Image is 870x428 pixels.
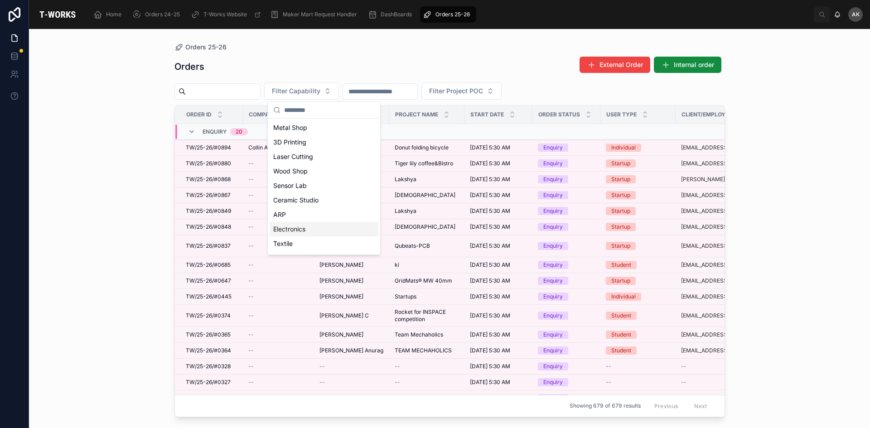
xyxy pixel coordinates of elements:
a: [DATE] 5:30 AM [470,331,527,338]
a: Home [91,6,128,23]
span: [DATE] 5:30 AM [470,207,510,215]
a: [EMAIL_ADDRESS][DOMAIN_NAME] [681,207,762,215]
a: Enquiry [538,207,595,215]
span: -- [319,363,325,370]
a: TW/25-26/#0365 [186,331,237,338]
a: -- [248,223,309,231]
a: Individual [606,293,670,301]
a: Enquiry [538,362,595,370]
a: Lakshya [395,176,459,183]
a: Donut folding bicycle [395,144,459,151]
a: -- [606,379,670,386]
div: Startup [611,223,630,231]
a: [EMAIL_ADDRESS][DOMAIN_NAME] [681,312,762,319]
div: Student [611,346,631,355]
a: -- [395,379,459,386]
span: [DATE] 5:30 AM [470,277,510,284]
a: [DATE] 5:30 AM [470,160,527,167]
a: [EMAIL_ADDRESS][DOMAIN_NAME] [681,277,762,284]
a: -- [248,331,309,338]
a: [PERSON_NAME] [319,331,384,338]
a: Enquiry [538,159,595,168]
a: Orders 24-25 [130,6,186,23]
span: DashBoards [381,11,412,18]
span: Filter Capability [272,87,320,96]
span: TW/25-26/#0326 [186,394,231,402]
div: Enquiry [543,346,563,355]
div: Electronics [270,222,378,236]
a: [PERSON_NAME] [319,293,384,300]
a: -- [606,394,670,402]
a: -- [248,207,309,215]
a: -- [395,394,459,402]
a: [PERSON_NAME][EMAIL_ADDRESS][DOMAIN_NAME] [681,176,762,183]
span: [PERSON_NAME] Anurag [319,347,383,354]
span: TW/25-26/#0867 [186,192,231,199]
a: TW/25-26/#0328 [186,363,237,370]
span: [DEMOGRAPHIC_DATA] [395,223,455,231]
a: [EMAIL_ADDRESS][DOMAIN_NAME] [681,192,762,199]
a: -- [248,176,309,183]
a: Startup [606,191,670,199]
div: Enquiry [543,277,563,285]
a: Student [606,346,670,355]
span: Orders 25-26 [435,11,470,18]
a: Enquiry [538,261,595,269]
span: Filter Project POC [429,87,483,96]
span: TW/25-26/#0328 [186,363,231,370]
span: [DATE] 5:30 AM [470,312,510,319]
span: Lakshya [395,207,416,215]
a: [EMAIL_ADDRESS][DOMAIN_NAME] [681,144,762,151]
div: Enquiry [543,191,563,199]
div: Enquiry [543,331,563,339]
a: Rocket for INSPACE competition [395,308,459,323]
h1: Orders [174,60,204,73]
a: Enquiry [538,312,595,320]
div: Startup [611,191,630,199]
span: [DATE] 5:30 AM [470,394,510,402]
span: TW/25-26/#0364 [186,347,231,354]
span: -- [395,394,400,402]
a: -- [248,312,309,319]
span: TW/25-26/#0837 [186,242,231,250]
a: Orders 25-26 [174,43,227,52]
a: -- [395,363,459,370]
a: Lakshya [395,207,459,215]
a: [EMAIL_ADDRESS][DOMAIN_NAME] [681,242,762,250]
a: -- [248,277,309,284]
span: TEAM MECHAHOLICS [395,347,452,354]
a: TW/25-26/#0685 [186,261,237,269]
span: Maker Mart Request Handler [283,11,357,18]
span: [PERSON_NAME] [319,331,363,338]
a: Startup [606,242,670,250]
span: -- [248,261,254,269]
a: TW/25-26/#0867 [186,192,237,199]
a: Tiger lily coffee&Bistro [395,160,459,167]
a: [EMAIL_ADDRESS][DOMAIN_NAME] [681,347,762,354]
div: Sensor Lab [270,178,378,193]
span: -- [395,379,400,386]
button: Internal order [654,57,721,73]
a: [EMAIL_ADDRESS][DOMAIN_NAME] [681,331,762,338]
span: -- [248,347,254,354]
div: Enquiry [543,312,563,320]
span: Enquiry [203,128,227,135]
span: -- [248,293,254,300]
span: -- [248,242,254,250]
div: Enquiry [543,261,563,269]
span: [PERSON_NAME] [319,261,363,269]
a: [DATE] 5:30 AM [470,312,527,319]
a: TW/25-26/#0894 [186,144,237,151]
a: Enquiry [538,175,595,183]
span: [PERSON_NAME] [319,293,363,300]
a: Enquiry [538,293,595,301]
a: [DEMOGRAPHIC_DATA] [395,192,459,199]
div: Enquiry [543,159,563,168]
span: Order Status [538,111,580,118]
span: [DATE] 5:30 AM [470,347,510,354]
span: [DATE] 5:30 AM [470,293,510,300]
a: GridMats® MW 40mm [395,277,459,284]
